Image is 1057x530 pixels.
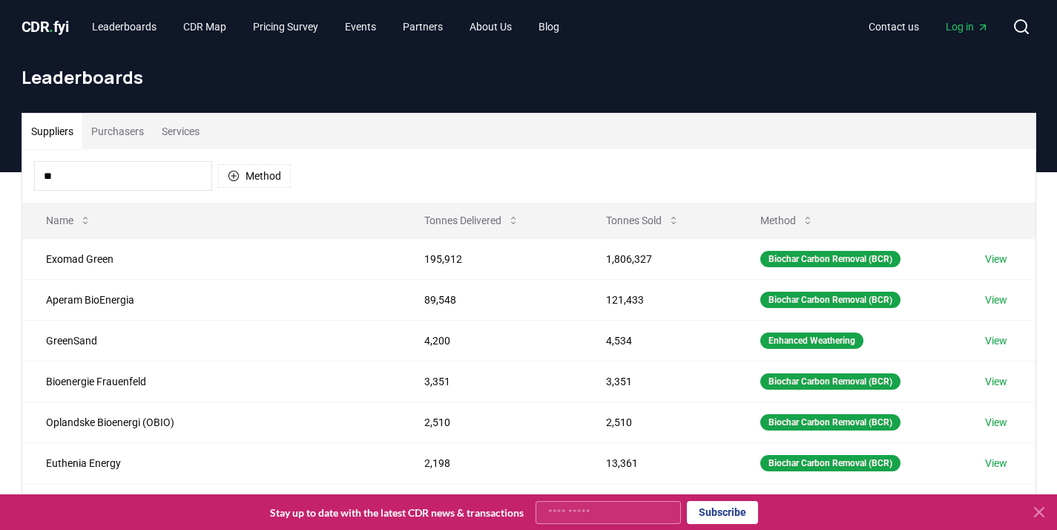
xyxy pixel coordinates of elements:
[760,251,900,267] div: Biochar Carbon Removal (BCR)
[412,206,531,235] button: Tonnes Delivered
[760,414,900,431] div: Biochar Carbon Removal (BCR)
[582,361,737,402] td: 3,351
[582,402,737,442] td: 2,510
[401,320,582,361] td: 4,200
[857,13,931,40] a: Contact us
[22,65,1036,89] h1: Leaderboards
[22,114,82,149] button: Suppliers
[22,320,401,361] td: GreenSand
[527,13,571,40] a: Blog
[391,13,455,40] a: Partners
[171,13,238,40] a: CDR Map
[582,279,737,320] td: 121,433
[985,456,1007,471] a: View
[582,320,737,361] td: 4,534
[946,19,989,34] span: Log in
[985,333,1007,348] a: View
[401,238,582,279] td: 195,912
[22,238,401,279] td: Exomad Green
[458,13,524,40] a: About Us
[22,483,401,524] td: Bussme Energy
[985,292,1007,307] a: View
[80,13,571,40] nav: Main
[401,483,582,524] td: 1,980
[582,442,737,483] td: 13,361
[333,13,388,40] a: Events
[985,252,1007,266] a: View
[985,415,1007,430] a: View
[22,361,401,402] td: Bioenergie Frauenfeld
[218,164,291,188] button: Method
[760,455,900,471] div: Biochar Carbon Removal (BCR)
[401,361,582,402] td: 3,351
[934,13,1001,40] a: Log in
[594,206,691,235] button: Tonnes Sold
[22,16,69,37] a: CDR.fyi
[153,114,208,149] button: Services
[22,442,401,483] td: Euthenia Energy
[582,483,737,524] td: 4,589
[22,279,401,320] td: Aperam BioEnergia
[760,373,900,390] div: Biochar Carbon Removal (BCR)
[22,402,401,442] td: Oplandske Bioenergi (OBIO)
[80,13,168,40] a: Leaderboards
[760,292,900,308] div: Biochar Carbon Removal (BCR)
[401,442,582,483] td: 2,198
[241,13,330,40] a: Pricing Survey
[857,13,1001,40] nav: Main
[582,238,737,279] td: 1,806,327
[985,374,1007,389] a: View
[401,402,582,442] td: 2,510
[22,18,69,36] span: CDR fyi
[748,206,826,235] button: Method
[82,114,153,149] button: Purchasers
[34,206,103,235] button: Name
[401,279,582,320] td: 89,548
[760,333,863,349] div: Enhanced Weathering
[49,18,53,36] span: .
